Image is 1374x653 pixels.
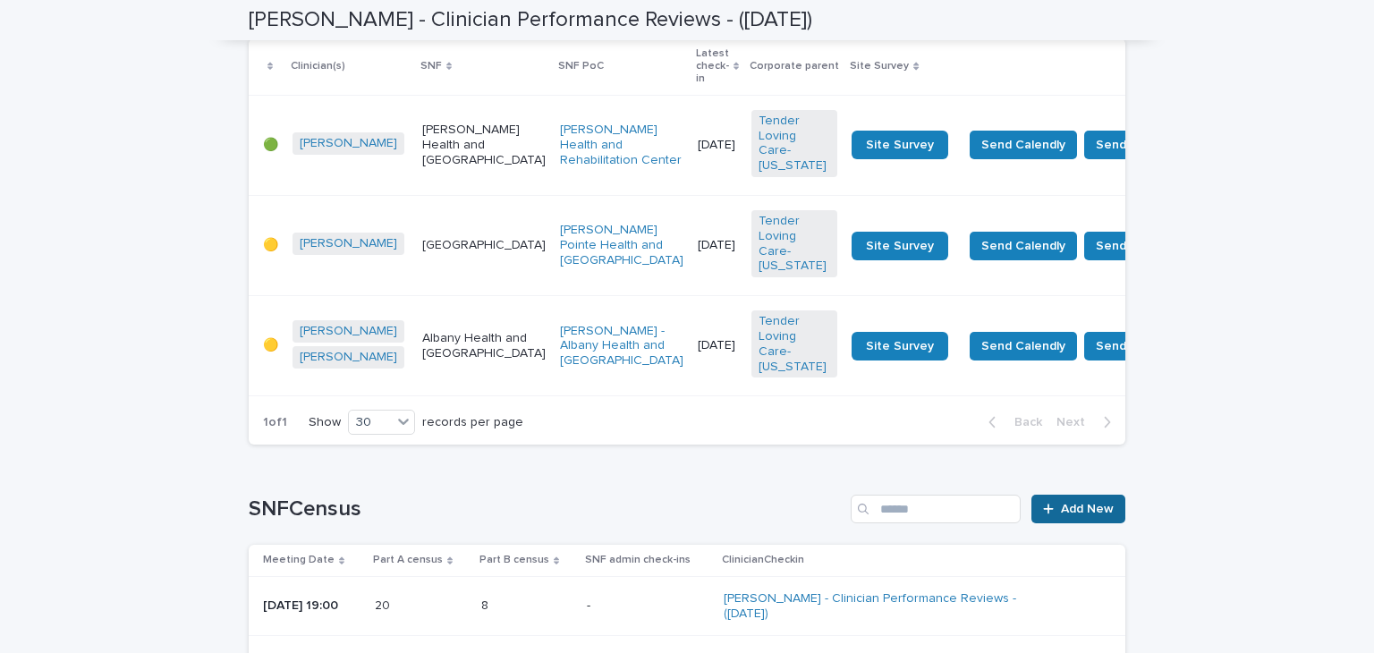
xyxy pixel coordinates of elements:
span: Site Survey [866,240,934,252]
p: 🟡 [263,338,278,353]
tr: 🟡[PERSON_NAME] [GEOGRAPHIC_DATA][PERSON_NAME] Pointe Health and [GEOGRAPHIC_DATA] [DATE]Tender Lo... [249,196,1210,296]
a: [PERSON_NAME] - Albany Health and [GEOGRAPHIC_DATA] [560,324,683,369]
a: [PERSON_NAME] Health and Rehabilitation Center [560,123,683,167]
a: [PERSON_NAME] - Clinician Performance Reviews - ([DATE]) [724,591,1037,622]
p: [DATE] 19:00 [263,598,360,614]
span: Next [1056,416,1096,428]
p: Part B census [479,550,549,570]
a: [PERSON_NAME] [300,350,397,365]
span: Send Survey [1096,237,1170,255]
p: Corporate parent [750,56,839,76]
span: Add New [1061,503,1114,515]
div: 30 [349,413,392,432]
span: Send Calendly [981,337,1065,355]
a: [PERSON_NAME] Pointe Health and [GEOGRAPHIC_DATA] [560,223,683,267]
p: [DATE] [698,238,737,253]
tr: [DATE] 19:002020 88 -[PERSON_NAME] - Clinician Performance Reviews - ([DATE]) [249,576,1125,636]
button: Back [974,414,1049,430]
p: [DATE] [698,338,737,353]
p: SNF PoC [558,56,604,76]
a: Tender Loving Care-[US_STATE] [759,114,830,174]
p: 1 of 1 [249,401,301,445]
p: [DATE] [698,138,737,153]
a: Site Survey [852,232,948,260]
span: Send Calendly [981,237,1065,255]
p: Clinician(s) [291,56,345,76]
p: [PERSON_NAME] Health and [GEOGRAPHIC_DATA] [422,123,546,167]
span: Site Survey [866,340,934,352]
input: Search [851,495,1021,523]
a: [PERSON_NAME] [300,236,397,251]
p: Show [309,415,341,430]
button: Next [1049,414,1125,430]
h2: [PERSON_NAME] - Clinician Performance Reviews - ([DATE]) [249,7,812,33]
p: ClinicianCheckin [722,550,804,570]
a: Tender Loving Care-[US_STATE] [759,214,830,274]
p: 🟡 [263,238,278,253]
button: Send Calendly [970,332,1077,360]
a: [PERSON_NAME] [300,324,397,339]
span: Site Survey [866,139,934,151]
tr: 🟢[PERSON_NAME] [PERSON_NAME] Health and [GEOGRAPHIC_DATA][PERSON_NAME] Health and Rehabilitation ... [249,95,1210,195]
button: Send Calendly [970,232,1077,260]
span: Send Survey [1096,136,1170,154]
p: - [587,598,708,614]
a: Tender Loving Care-[US_STATE] [759,314,830,374]
p: 20 [375,595,394,614]
a: Site Survey [852,332,948,360]
p: records per page [422,415,523,430]
p: Part A census [373,550,443,570]
a: [PERSON_NAME] [300,136,397,151]
button: Send Survey [1084,332,1182,360]
button: Send Survey [1084,232,1182,260]
tr: 🟡[PERSON_NAME] [PERSON_NAME] Albany Health and [GEOGRAPHIC_DATA][PERSON_NAME] - Albany Health and... [249,296,1210,396]
p: SNF [420,56,442,76]
p: Latest check-in [696,44,729,89]
a: Site Survey [852,131,948,159]
span: Back [1004,416,1042,428]
button: Send Calendly [970,131,1077,159]
p: SNF admin check-ins [585,550,691,570]
p: [GEOGRAPHIC_DATA] [422,238,546,253]
p: 8 [481,595,492,614]
p: 🟢 [263,138,278,153]
p: Meeting Date [263,550,335,570]
button: Send Survey [1084,131,1182,159]
a: Add New [1031,495,1125,523]
span: Send Survey [1096,337,1170,355]
p: Albany Health and [GEOGRAPHIC_DATA] [422,331,546,361]
h1: SNFCensus [249,496,844,522]
span: Send Calendly [981,136,1065,154]
p: Site Survey [850,56,909,76]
